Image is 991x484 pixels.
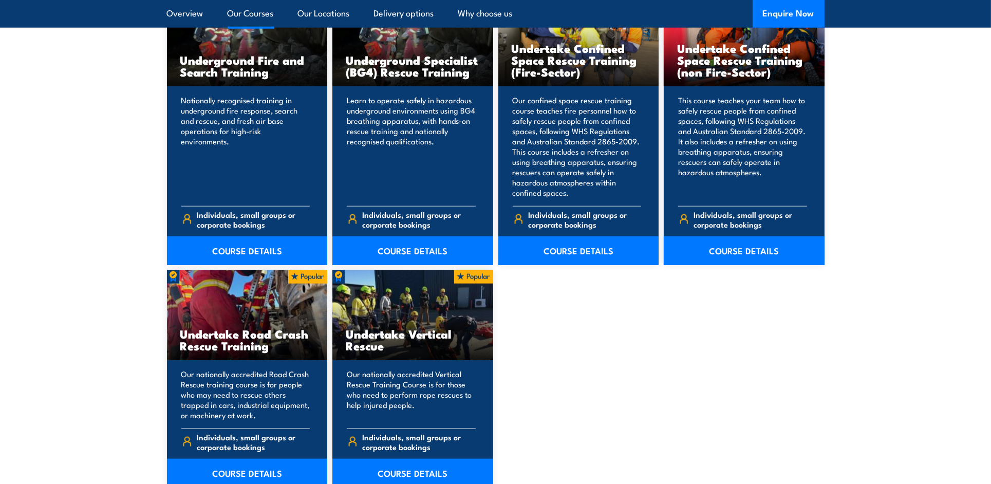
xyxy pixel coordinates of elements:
[678,95,807,198] p: This course teaches your team how to safely rescue people from confined spaces, following WHS Reg...
[347,95,476,198] p: Learn to operate safely in hazardous underground environments using BG4 breathing apparatus, with...
[363,210,476,229] span: Individuals, small groups or corporate bookings
[512,42,646,78] h3: Undertake Confined Space Rescue Training (Fire-Sector)
[180,328,314,351] h3: Undertake Road Crash Rescue Training
[513,95,642,198] p: Our confined space rescue training course teaches fire personnel how to safely rescue people from...
[197,432,310,452] span: Individuals, small groups or corporate bookings
[363,432,476,452] span: Individuals, small groups or corporate bookings
[181,369,310,420] p: Our nationally accredited Road Crash Rescue training course is for people who may need to rescue ...
[694,210,807,229] span: Individuals, small groups or corporate bookings
[664,236,825,265] a: COURSE DETAILS
[180,54,314,78] h3: Underground Fire and Search Training
[677,42,811,78] h3: Undertake Confined Space Rescue Training (non Fire-Sector)
[197,210,310,229] span: Individuals, small groups or corporate bookings
[181,95,310,198] p: Nationally recognised training in underground fire response, search and rescue, and fresh air bas...
[167,236,328,265] a: COURSE DETAILS
[346,54,480,78] h3: Underground Specialist (BG4) Rescue Training
[347,369,476,420] p: Our nationally accredited Vertical Rescue Training Course is for those who need to perform rope r...
[498,236,659,265] a: COURSE DETAILS
[332,236,493,265] a: COURSE DETAILS
[528,210,641,229] span: Individuals, small groups or corporate bookings
[346,328,480,351] h3: Undertake Vertical Rescue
